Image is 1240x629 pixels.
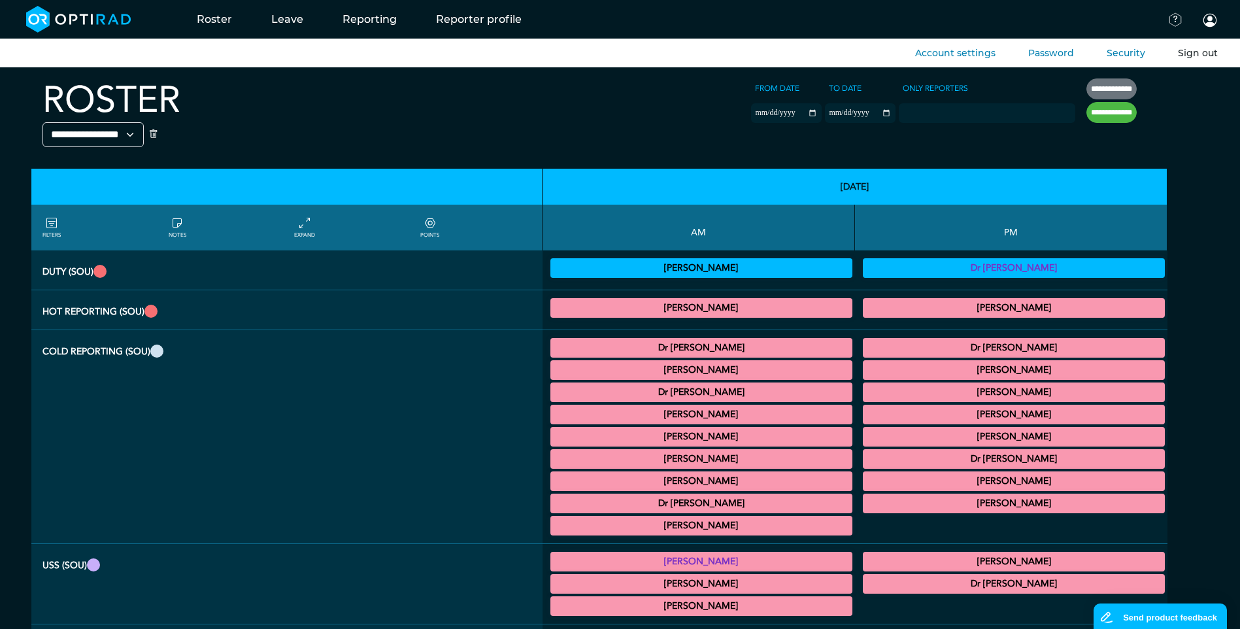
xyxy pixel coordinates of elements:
div: General CT/General MRI 10:00 - 13:00 [550,449,852,469]
summary: Dr [PERSON_NAME] [865,576,1163,592]
summary: [PERSON_NAME] [865,362,1163,378]
div: General MRI 09:00 - 12:30 [550,382,852,402]
div: General CT/General MRI 12:30 - 14:30 [863,360,1165,380]
summary: Dr [PERSON_NAME] [865,340,1163,356]
summary: [PERSON_NAME] [865,554,1163,569]
summary: [PERSON_NAME] [552,518,850,534]
div: CB CT Dental 12:00 - 13:00 [863,338,1165,358]
label: Only Reporters [899,78,972,98]
summary: [PERSON_NAME] [552,576,850,592]
div: General CT 09:30 - 10:30 [550,427,852,447]
div: US General Paediatric 13:00 - 17:00 [863,552,1165,571]
div: General CT 11:00 - 12:00 [550,494,852,513]
summary: [PERSON_NAME] [552,362,850,378]
div: General CT 13:00 - 17:00 [863,405,1165,424]
label: From date [751,78,803,98]
div: General CT 08:00 - 09:00 [550,360,852,380]
a: show/hide notes [169,216,186,239]
div: General CT 07:30 - 09:00 [550,338,852,358]
div: General US 10:30 - 13:00 [550,596,852,616]
img: brand-opti-rad-logos-blue-and-white-d2f68631ba2948856bd03f2d395fb146ddc8fb01b4b6e9315ea85fa773367... [26,6,131,33]
a: collapse/expand entries [294,216,315,239]
a: collapse/expand expected points [420,216,439,239]
summary: [PERSON_NAME] [865,496,1163,511]
h2: Roster [42,78,180,122]
summary: [PERSON_NAME] [552,429,850,445]
a: Account settings [915,47,996,59]
div: CT Trauma & Urgent/MRI Trauma & Urgent 09:00 - 13:00 [550,298,852,318]
div: US Diagnostic MSK 14:00 - 17:00 [863,574,1165,594]
th: USS (SOU) [31,544,543,624]
summary: [PERSON_NAME] [552,260,850,276]
div: General CT/General MRI 14:00 - 15:00 [863,427,1165,447]
summary: [PERSON_NAME] [552,473,850,489]
div: General MRI 14:30 - 17:00 [863,449,1165,469]
summary: [PERSON_NAME] [552,407,850,422]
th: Duty (SOU) [31,250,543,290]
summary: Dr [PERSON_NAME] [552,496,850,511]
th: PM [855,205,1167,250]
input: null [900,105,965,117]
div: Vetting 13:00 - 17:00 [863,258,1165,278]
a: Security [1107,47,1145,59]
button: Sign out [1178,46,1218,60]
div: General CT 11:00 - 13:00 [550,516,852,535]
summary: [PERSON_NAME] [552,300,850,316]
summary: [PERSON_NAME] [552,451,850,467]
div: Vetting (30 PF Points) 09:00 - 13:00 [550,258,852,278]
summary: [PERSON_NAME] [552,554,850,569]
div: General CT 16:00 - 17:00 [863,494,1165,513]
summary: [PERSON_NAME] [865,429,1163,445]
summary: [PERSON_NAME] [865,384,1163,400]
div: General MRI 09:30 - 11:00 [550,405,852,424]
div: General MRI/General CT 13:00 - 17:00 [863,382,1165,402]
div: General US 09:00 - 13:00 [550,552,852,571]
summary: Dr [PERSON_NAME] [552,340,850,356]
div: CT Gastrointestinal 10:00 - 12:00 [550,471,852,491]
a: Password [1028,47,1074,59]
label: To date [825,78,865,98]
th: Cold Reporting (SOU) [31,330,543,544]
th: AM [543,205,855,250]
summary: Dr [PERSON_NAME] [865,451,1163,467]
summary: [PERSON_NAME] [865,300,1163,316]
summary: [PERSON_NAME] [865,473,1163,489]
div: US General Paediatric 09:00 - 13:00 [550,574,852,594]
th: [DATE] [543,169,1168,205]
th: Hot Reporting (SOU) [31,290,543,330]
summary: [PERSON_NAME] [552,598,850,614]
a: FILTERS [42,216,61,239]
div: General CT 14:30 - 16:00 [863,471,1165,491]
summary: [PERSON_NAME] [865,407,1163,422]
summary: Dr [PERSON_NAME] [552,384,850,400]
div: CT Trauma & Urgent/MRI Trauma & Urgent 13:00 - 17:30 [863,298,1165,318]
summary: Dr [PERSON_NAME] [865,260,1163,276]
